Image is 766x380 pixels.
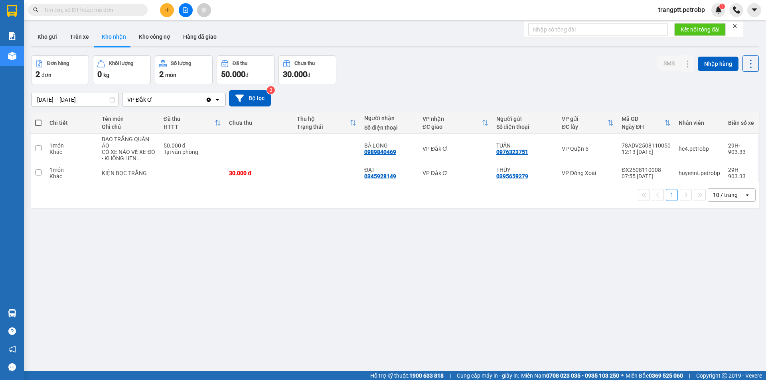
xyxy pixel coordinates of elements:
button: SMS [657,56,681,71]
button: Số lượng2món [155,55,213,84]
span: | [450,371,451,380]
div: Khác [49,149,94,155]
div: 29H-903.33 [728,167,754,179]
span: món [165,72,176,78]
div: Đã thu [164,116,215,122]
span: | [689,371,690,380]
div: 0395659279 [496,173,528,179]
span: trangptt.petrobp [652,5,711,15]
span: ... [136,155,141,161]
div: 78ADV2508110050 [622,142,671,149]
div: Chưa thu [294,61,315,66]
div: Trạng thái [297,124,350,130]
img: icon-new-feature [715,6,722,14]
div: Người nhận [364,115,415,121]
div: VP Quận 5 [562,146,614,152]
button: Nhập hàng [698,57,738,71]
div: Nhân viên [679,120,720,126]
div: 1 món [49,167,94,173]
div: Người gửi [496,116,554,122]
div: 0976323751 [496,149,528,155]
div: 29H-903.33 [728,142,754,155]
span: 30.000 [283,69,307,79]
div: huyennt.petrobp [679,170,720,176]
span: 0 [97,69,102,79]
strong: 1900 633 818 [409,372,444,379]
div: HTTT [164,124,215,130]
span: question-circle [8,327,16,335]
span: message [8,363,16,371]
div: VP gửi [562,116,607,122]
div: 30.000 đ [229,170,288,176]
span: plus [164,7,170,13]
button: Đã thu50.000đ [217,55,274,84]
button: Kết nối tổng đài [674,23,726,36]
div: CÓ XE NÀO VỀ XE ĐÓ - KHÔNG HẸN GIỜ TRƯỚC [102,149,155,161]
div: VP Đắk Ơ [422,170,488,176]
span: ⚪️ [621,374,624,377]
button: Chưa thu30.000đ [278,55,336,84]
div: Chi tiết [49,120,94,126]
div: VP nhận [422,116,482,122]
svg: open [744,192,750,198]
span: 2 [36,69,40,79]
th: Toggle SortBy [293,112,360,134]
div: Đơn hàng [47,61,69,66]
span: kg [103,72,109,78]
span: Hỗ trợ kỹ thuật: [370,371,444,380]
div: BÀ LONG [364,142,415,149]
div: VP Đắk Ơ [127,96,152,104]
div: TUẤN [496,142,554,149]
button: Kho nhận [95,27,132,46]
span: 50.000 [221,69,245,79]
div: 0345928149 [364,173,396,179]
div: Khác [49,173,94,179]
strong: 0708 023 035 - 0935 103 250 [546,372,619,379]
button: Kho gửi [31,27,63,46]
div: Biển số xe [728,120,754,126]
div: Số điện thoại [496,124,554,130]
div: KIỆN BỌC TRẮNG [102,170,155,176]
button: Khối lượng0kg [93,55,151,84]
span: copyright [722,373,727,378]
th: Toggle SortBy [558,112,618,134]
span: caret-down [751,6,758,14]
button: 1 [666,189,678,201]
th: Toggle SortBy [618,112,675,134]
div: hc4.petrobp [679,146,720,152]
div: ĐC lấy [562,124,607,130]
sup: 1 [719,4,725,9]
div: ĐX2508110008 [622,167,671,173]
input: Selected VP Đắk Ơ. [153,96,154,104]
div: 1 món [49,142,94,149]
span: search [33,7,39,13]
button: caret-down [747,3,761,17]
input: Nhập số tổng đài [528,23,668,36]
div: 50.000 đ [164,142,221,149]
button: Hàng đã giao [177,27,223,46]
img: warehouse-icon [8,52,16,60]
div: Chưa thu [229,120,288,126]
button: Kho công nợ [132,27,177,46]
span: đ [245,72,249,78]
div: Tại văn phòng [164,149,221,155]
svg: open [214,96,221,103]
img: solution-icon [8,32,16,40]
div: THÚY [496,167,554,173]
img: logo-vxr [7,5,17,17]
sup: 3 [267,86,275,94]
div: Số điện thoại [364,124,415,131]
div: Thu hộ [297,116,350,122]
div: 10 / trang [713,191,738,199]
button: Trên xe [63,27,95,46]
div: 0989840469 [364,149,396,155]
img: warehouse-icon [8,309,16,317]
div: ĐẠT [364,167,415,173]
span: aim [201,7,207,13]
span: 1 [721,4,723,9]
span: file-add [183,7,188,13]
input: Select a date range. [32,93,118,106]
th: Toggle SortBy [419,112,492,134]
span: 2 [159,69,164,79]
span: đơn [41,72,51,78]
